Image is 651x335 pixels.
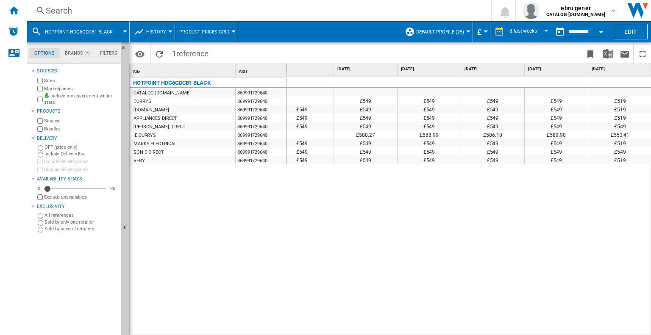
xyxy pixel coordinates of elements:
[44,194,117,200] label: Exclude unavailables
[334,147,397,155] div: £549
[592,66,650,72] span: [DATE]
[634,44,651,64] button: Maximize
[477,28,481,36] span: £
[37,126,43,132] input: Bundles
[334,96,397,105] div: £549
[398,96,461,105] div: £549
[236,139,286,147] div: 869991729640
[37,118,43,124] input: Singles
[38,213,43,219] input: All references
[334,130,397,138] div: £588.27
[398,113,461,122] div: £549
[45,151,117,157] label: Include Delivery Fee
[236,122,286,130] div: 869991729640
[603,49,613,59] img: excel-24x24.png
[334,155,397,164] div: £549
[525,122,588,130] div: £549
[37,108,117,115] div: Products
[237,64,286,77] div: Sort None
[551,23,568,40] button: md-calendar
[131,64,235,77] div: Sort None
[525,113,588,122] div: £549
[29,48,60,58] md-tab-item: Options
[270,113,334,122] div: £549
[131,46,148,61] button: Options
[44,126,117,132] label: Bundles
[179,29,229,35] span: Product prices grid
[37,167,43,172] input: Display delivery price
[272,64,334,75] div: [DATE]
[45,29,113,35] span: HOTPOINT HDG6GDCB1 BLACK
[38,145,43,151] input: OFF (price only)
[334,138,397,147] div: £549
[146,29,166,35] span: History
[44,93,117,106] label: Include my assortment within stats
[134,123,186,131] div: [PERSON_NAME] DIRECT
[473,21,490,42] md-menu: Currency
[44,78,117,84] label: Sites
[31,21,125,42] div: HOTPOINT HDG6GDCB1 BLACK
[37,176,117,183] div: Availability 5 Days
[44,158,117,165] label: Include delivery price
[525,130,588,138] div: £589.90
[416,29,464,35] span: Default profile (25)
[168,44,213,61] span: 1
[133,69,140,74] span: Site
[134,106,169,114] div: [DOMAIN_NAME]
[270,147,334,155] div: £549
[461,155,524,164] div: £549
[334,113,397,122] div: £549
[270,155,334,164] div: £549
[398,147,461,155] div: £549
[44,166,117,173] label: Display delivery price
[239,69,247,74] span: SKU
[44,118,117,124] label: Singles
[146,21,170,42] button: History
[134,131,156,140] div: IE CURRYS
[477,21,486,42] div: £
[337,66,395,72] span: [DATE]
[45,219,117,225] label: Sold by only one retailer
[528,66,586,72] span: [DATE]
[44,93,49,98] img: mysite-bg-18x18.png
[398,105,461,113] div: £549
[37,78,43,83] input: Sites
[334,105,397,113] div: £549
[45,21,121,42] button: HOTPOINT HDG6GDCB1 BLACK
[236,156,286,164] div: 869991729640
[236,97,286,105] div: 869991729640
[176,49,209,58] span: reference
[134,89,191,97] div: CATALOG [DOMAIN_NAME]
[599,44,616,64] button: Download in Excel
[179,21,234,42] button: Product prices grid
[398,122,461,130] div: £549
[134,97,151,106] div: CURRYS
[461,138,524,147] div: £549
[151,44,168,64] button: Reload
[270,138,334,147] div: £549
[525,155,588,164] div: £549
[399,64,461,75] div: [DATE]
[37,86,43,91] input: Marketplaces
[38,220,43,226] input: Sold by only one retailer
[45,144,117,150] label: OFF (price only)
[336,64,397,75] div: [DATE]
[236,130,286,139] div: 869991729640
[37,159,43,164] input: Include delivery price
[44,86,117,92] label: Marketplaces
[134,148,164,157] div: SONIC DIRECT
[525,147,588,155] div: £549
[461,130,524,138] div: £586.10
[36,185,42,192] div: 0
[134,21,170,42] div: History
[334,122,397,130] div: £549
[461,105,524,113] div: £549
[398,155,461,164] div: £549
[37,203,117,210] div: Exclusivity
[134,114,177,123] div: APPLIANCES DIRECT
[236,88,286,97] div: 869991729640
[274,66,332,72] span: [DATE]
[131,64,235,77] div: Site Sort None
[461,96,524,105] div: £549
[270,122,334,130] div: £549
